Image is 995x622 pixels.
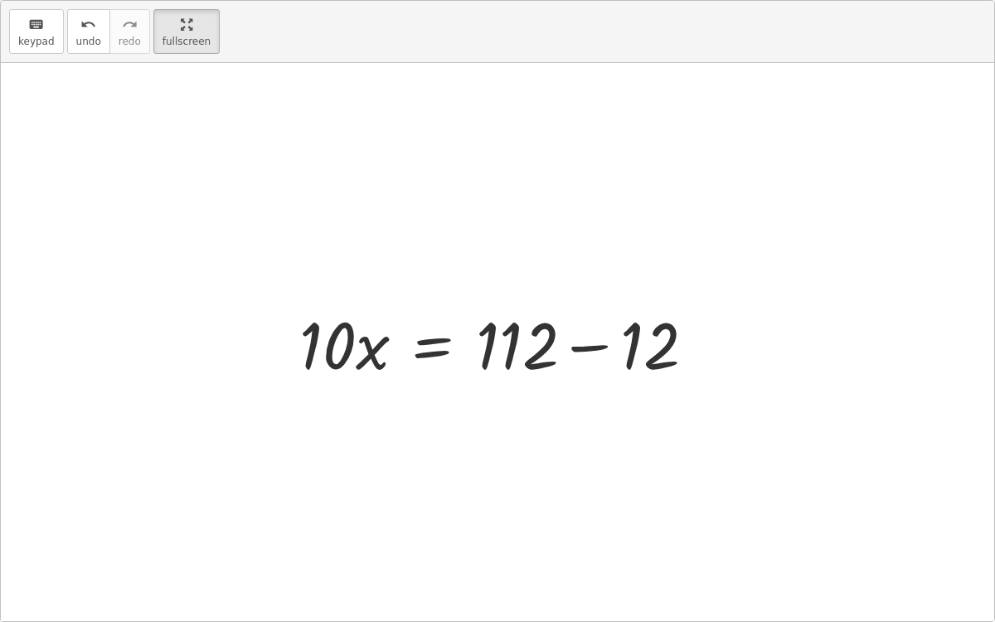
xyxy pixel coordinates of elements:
[109,9,150,54] button: redoredo
[119,36,141,47] span: redo
[153,9,220,54] button: fullscreen
[80,15,96,35] i: undo
[163,36,211,47] span: fullscreen
[76,36,101,47] span: undo
[9,9,64,54] button: keyboardkeypad
[18,36,55,47] span: keypad
[122,15,138,35] i: redo
[28,15,44,35] i: keyboard
[67,9,110,54] button: undoundo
